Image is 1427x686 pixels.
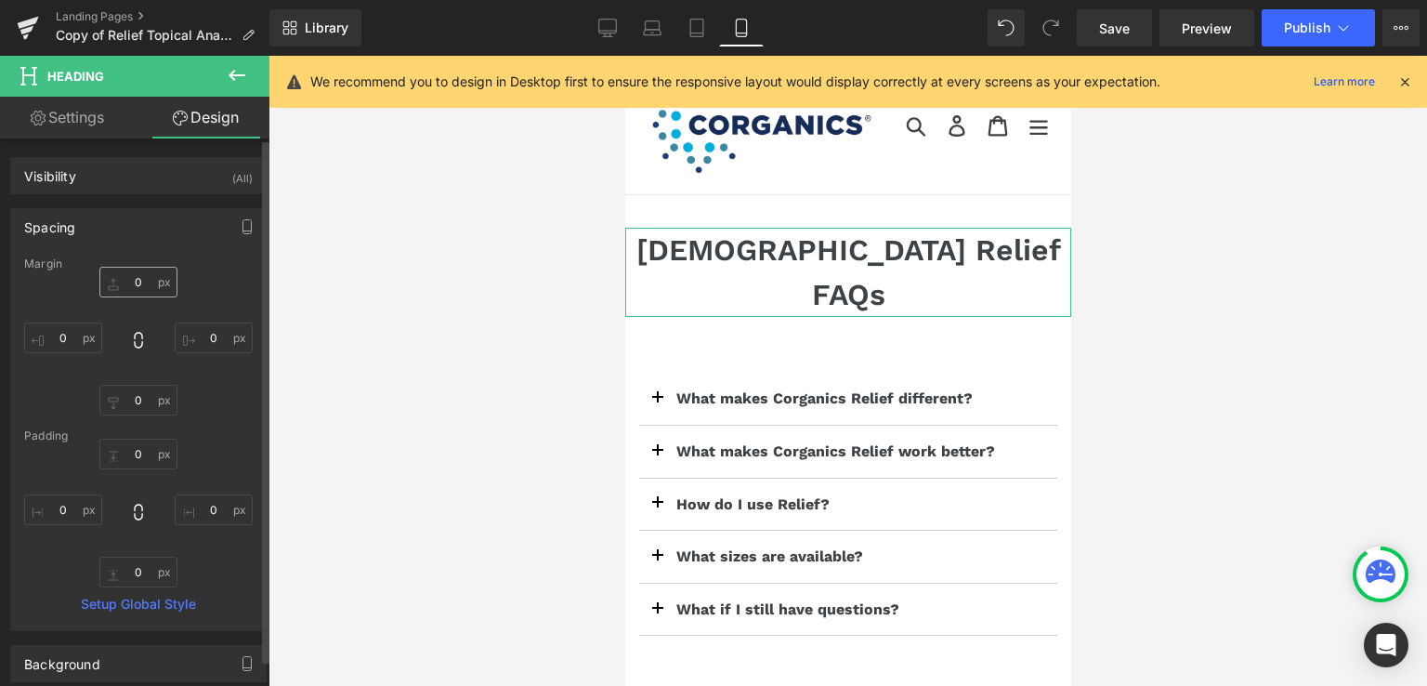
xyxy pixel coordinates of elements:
[1382,9,1420,46] button: More
[585,9,630,46] a: Desktop
[630,9,674,46] a: Laptop
[310,72,1160,92] p: We recommend you to design in Desktop first to ensure the responsive layout would display correct...
[138,97,273,139] a: Design
[1159,9,1254,46] a: Preview
[47,69,104,84] span: Heading
[232,158,253,189] div: (All)
[175,323,253,353] input: 0
[56,9,269,24] a: Landing Pages
[175,495,253,525] input: 0
[1284,20,1330,35] span: Publish
[1364,623,1408,667] div: Open Intercom Messenger
[56,28,234,43] span: Copy of Relief Topical Analgesic Pain Cream FAQs
[988,9,1025,46] button: Undo
[719,9,764,46] a: Mobile
[24,323,102,353] input: 0
[1032,9,1069,46] button: Redo
[99,557,177,587] input: 0
[24,646,100,672] div: Background
[393,48,434,90] button: Menu
[1099,19,1130,38] span: Save
[24,429,253,442] div: Padding
[24,209,75,235] div: Spacing
[269,9,361,46] a: New Library
[305,20,348,36] span: Library
[24,257,253,270] div: Margin
[51,440,204,457] b: How do I use Relief?
[1182,19,1232,38] span: Preview
[24,597,253,612] a: Setup Global Style
[51,334,347,351] b: What makes Corganics Relief different?
[24,158,76,184] div: Visibility
[51,387,370,404] b: What makes Corganics Relief work better?
[51,492,238,509] b: What sizes are available?
[1262,9,1375,46] button: Publish
[20,14,253,125] img: Relief Cream
[99,267,177,297] input: 0
[99,439,177,469] input: 0
[1306,71,1382,93] a: Learn more
[51,545,274,562] b: What if I still have questions?
[674,9,719,46] a: Tablet
[99,385,177,416] input: 0
[24,495,102,525] input: 0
